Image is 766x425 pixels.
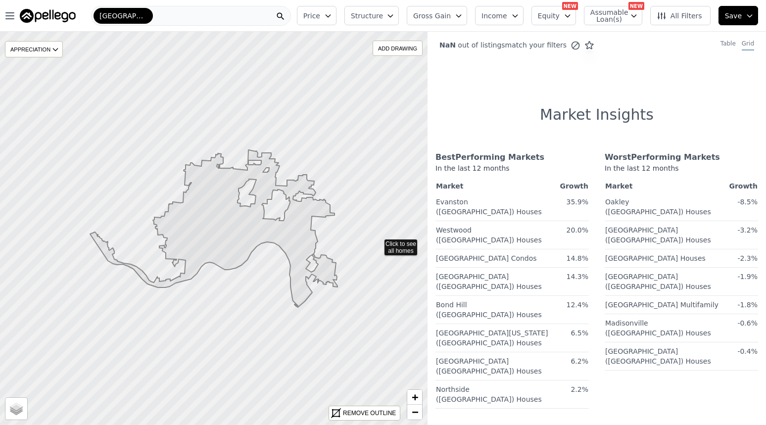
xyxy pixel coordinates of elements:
[737,319,758,327] span: -0.6%
[531,6,576,25] button: Equity
[297,6,336,25] button: Price
[728,179,758,193] th: Growth
[435,163,589,179] div: In the last 12 months
[435,151,589,163] div: Best Performing Markets
[737,347,758,355] span: -0.4%
[435,179,559,193] th: Market
[407,6,467,25] button: Gross Gain
[559,179,589,193] th: Growth
[436,250,537,263] a: [GEOGRAPHIC_DATA] Condos
[351,11,383,21] span: Structure
[605,163,758,179] div: In the last 12 months
[436,297,542,320] a: Bond Hill ([GEOGRAPHIC_DATA]) Houses
[605,194,711,217] a: Oakley ([GEOGRAPHIC_DATA]) Houses
[725,11,742,21] span: Save
[412,391,418,403] span: +
[436,194,542,217] a: Evanston ([GEOGRAPHIC_DATA]) Houses
[605,151,758,163] div: Worst Performing Markets
[737,254,758,262] span: -2.3%
[571,385,588,393] span: 2.2%
[407,405,422,420] a: Zoom out
[567,273,588,281] span: 14.3%
[436,269,542,291] a: [GEOGRAPHIC_DATA] ([GEOGRAPHIC_DATA]) Houses
[657,11,702,21] span: All Filters
[538,11,560,21] span: Equity
[567,301,588,309] span: 12.4%
[436,222,542,245] a: Westwood ([GEOGRAPHIC_DATA]) Houses
[567,226,588,234] span: 20.0%
[567,254,588,262] span: 14.8%
[605,297,718,310] a: [GEOGRAPHIC_DATA] Multifamily
[737,301,758,309] span: -1.8%
[590,9,622,23] span: Assumable Loan(s)
[540,106,654,124] h1: Market Insights
[436,353,542,376] a: [GEOGRAPHIC_DATA] ([GEOGRAPHIC_DATA]) Houses
[428,40,594,50] div: out of listings
[481,11,507,21] span: Income
[475,6,524,25] button: Income
[628,2,644,10] div: NEW
[562,2,578,10] div: NEW
[99,11,147,21] span: [GEOGRAPHIC_DATA]
[343,409,396,418] div: REMOVE OUTLINE
[605,222,711,245] a: [GEOGRAPHIC_DATA] ([GEOGRAPHIC_DATA]) Houses
[567,198,588,206] span: 35.9%
[5,41,63,57] div: APPRECIATION
[344,6,399,25] button: Structure
[571,329,588,337] span: 6.5%
[718,6,758,25] button: Save
[605,315,711,338] a: Madisonville ([GEOGRAPHIC_DATA]) Houses
[605,179,728,193] th: Market
[737,273,758,281] span: -1.9%
[5,398,27,420] a: Layers
[436,325,548,348] a: [GEOGRAPHIC_DATA][US_STATE] ([GEOGRAPHIC_DATA]) Houses
[605,269,711,291] a: [GEOGRAPHIC_DATA] ([GEOGRAPHIC_DATA]) Houses
[720,40,736,50] div: Table
[439,41,456,49] span: NaN
[20,9,76,23] img: Pellego
[436,381,542,404] a: Northside ([GEOGRAPHIC_DATA]) Houses
[584,6,642,25] button: Assumable Loan(s)
[737,226,758,234] span: -3.2%
[303,11,320,21] span: Price
[412,406,418,418] span: −
[407,390,422,405] a: Zoom in
[605,343,711,366] a: [GEOGRAPHIC_DATA] ([GEOGRAPHIC_DATA]) Houses
[650,6,711,25] button: All Filters
[413,11,451,21] span: Gross Gain
[605,250,706,263] a: [GEOGRAPHIC_DATA] Houses
[571,357,588,365] span: 6.2%
[373,41,422,55] div: ADD DRAWING
[737,198,758,206] span: -8.5%
[742,40,754,50] div: Grid
[505,40,567,50] span: match your filters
